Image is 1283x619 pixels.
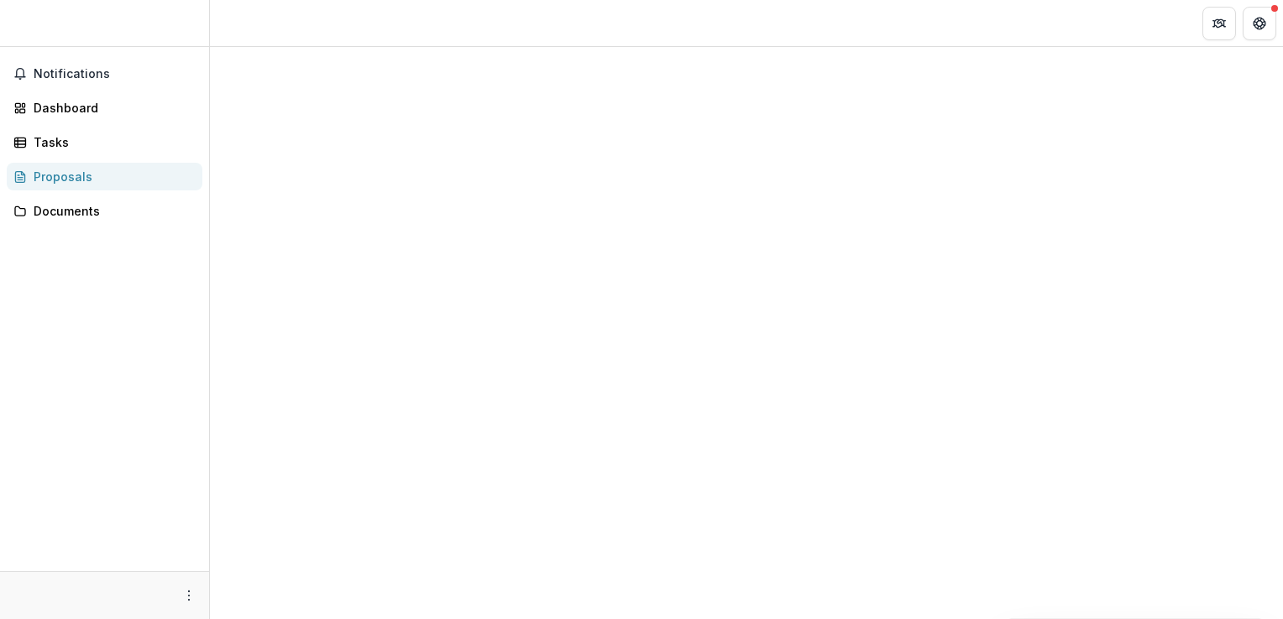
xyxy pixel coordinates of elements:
button: Partners [1202,7,1236,40]
button: Notifications [7,60,202,87]
div: Documents [34,202,189,220]
div: Dashboard [34,99,189,117]
span: Notifications [34,67,196,81]
button: More [179,585,199,606]
a: Documents [7,197,202,225]
a: Proposals [7,163,202,190]
button: Get Help [1243,7,1276,40]
a: Dashboard [7,94,202,122]
div: Tasks [34,133,189,151]
div: Proposals [34,168,189,185]
a: Tasks [7,128,202,156]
